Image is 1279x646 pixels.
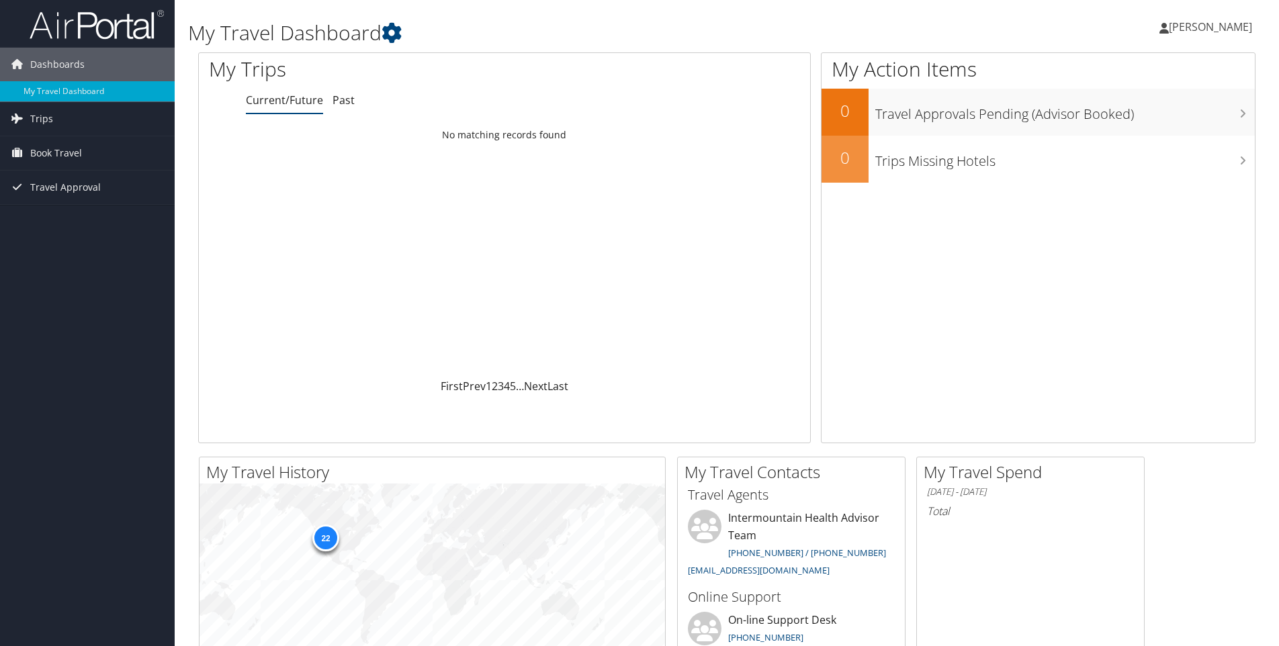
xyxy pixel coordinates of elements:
[547,379,568,394] a: Last
[199,123,810,147] td: No matching records found
[498,379,504,394] a: 3
[822,89,1255,136] a: 0Travel Approvals Pending (Advisor Booked)
[30,171,101,204] span: Travel Approval
[463,379,486,394] a: Prev
[441,379,463,394] a: First
[728,631,803,643] a: [PHONE_NUMBER]
[927,504,1134,518] h6: Total
[681,510,901,582] li: Intermountain Health Advisor Team
[822,99,869,122] h2: 0
[924,461,1144,483] h2: My Travel Spend
[875,145,1255,171] h3: Trips Missing Hotels
[688,486,895,504] h3: Travel Agents
[822,136,1255,183] a: 0Trips Missing Hotels
[209,55,545,83] h1: My Trips
[822,55,1255,83] h1: My Action Items
[728,547,886,559] a: [PHONE_NUMBER] / [PHONE_NUMBER]
[510,379,516,394] a: 5
[688,564,830,576] a: [EMAIL_ADDRESS][DOMAIN_NAME]
[688,588,895,606] h3: Online Support
[30,102,53,136] span: Trips
[492,379,498,394] a: 2
[504,379,510,394] a: 4
[30,9,164,40] img: airportal-logo.png
[1169,19,1252,34] span: [PERSON_NAME]
[875,98,1255,124] h3: Travel Approvals Pending (Advisor Booked)
[516,379,524,394] span: …
[188,19,906,47] h1: My Travel Dashboard
[30,136,82,170] span: Book Travel
[206,461,665,483] h2: My Travel History
[1159,7,1266,47] a: [PERSON_NAME]
[927,486,1134,498] h6: [DATE] - [DATE]
[524,379,547,394] a: Next
[685,461,905,483] h2: My Travel Contacts
[822,146,869,169] h2: 0
[333,93,355,107] a: Past
[312,524,339,551] div: 22
[246,93,323,107] a: Current/Future
[486,379,492,394] a: 1
[30,48,85,81] span: Dashboards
